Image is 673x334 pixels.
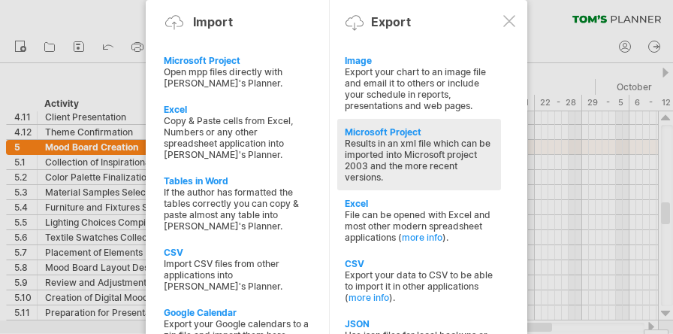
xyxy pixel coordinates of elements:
[345,209,493,243] div: File can be opened with Excel and most other modern spreadsheet applications ( ).
[164,104,312,115] div: Excel
[164,115,312,160] div: Copy & Paste cells from Excel, Numbers or any other spreadsheet application into [PERSON_NAME]'s ...
[349,292,389,303] a: more info
[371,14,411,29] div: Export
[345,269,493,303] div: Export your data to CSV to be able to import it in other applications ( ).
[193,14,233,29] div: Import
[164,175,312,187] div: Tables in Word
[345,138,493,183] div: Results in an xml file which can be imported into Microsoft project 2003 and the more recent vers...
[345,318,493,329] div: JSON
[345,258,493,269] div: CSV
[164,187,312,232] div: If the author has formatted the tables correctly you can copy & paste almost any table into [PERS...
[345,126,493,138] div: Microsoft Project
[345,55,493,66] div: Image
[402,232,442,243] a: more info
[345,66,493,111] div: Export your chart to an image file and email it to others or include your schedule in reports, pr...
[345,198,493,209] div: Excel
